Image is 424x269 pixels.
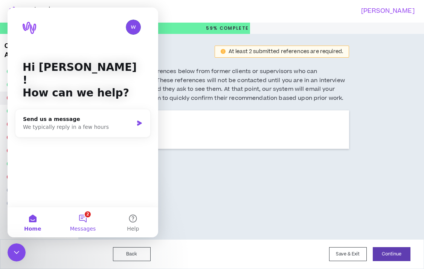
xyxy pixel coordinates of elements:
div: Send us a messageWe typically reply in a few hours [8,101,143,130]
p: 59% [206,23,249,34]
button: Back [113,247,151,261]
iframe: Intercom live chat [8,243,26,261]
button: Save & Exit [329,247,367,261]
img: Profile image for Morgan [118,12,133,27]
button: Help [101,200,151,230]
img: logo [15,14,29,26]
iframe: Intercom live chat [8,8,158,237]
span: Home [17,219,34,224]
h5: Please provide two references below from former clients or supervisors who can recommend your wor... [90,67,349,103]
span: Messages [63,219,88,224]
div: Send us a message [15,108,126,116]
span: exclamation-circle [221,49,226,54]
div: At least 2 submitted references are required. [229,49,343,54]
span: Help [119,219,131,224]
h3: Complete Your Application [2,41,77,60]
button: Messages [50,200,100,230]
h3: [PERSON_NAME] [207,8,415,15]
button: Continue [373,247,410,261]
p: Hi [PERSON_NAME] ! [15,53,136,79]
p: How can we help? [15,79,136,92]
div: We typically reply in a few hours [15,116,126,124]
span: Complete [218,25,249,32]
